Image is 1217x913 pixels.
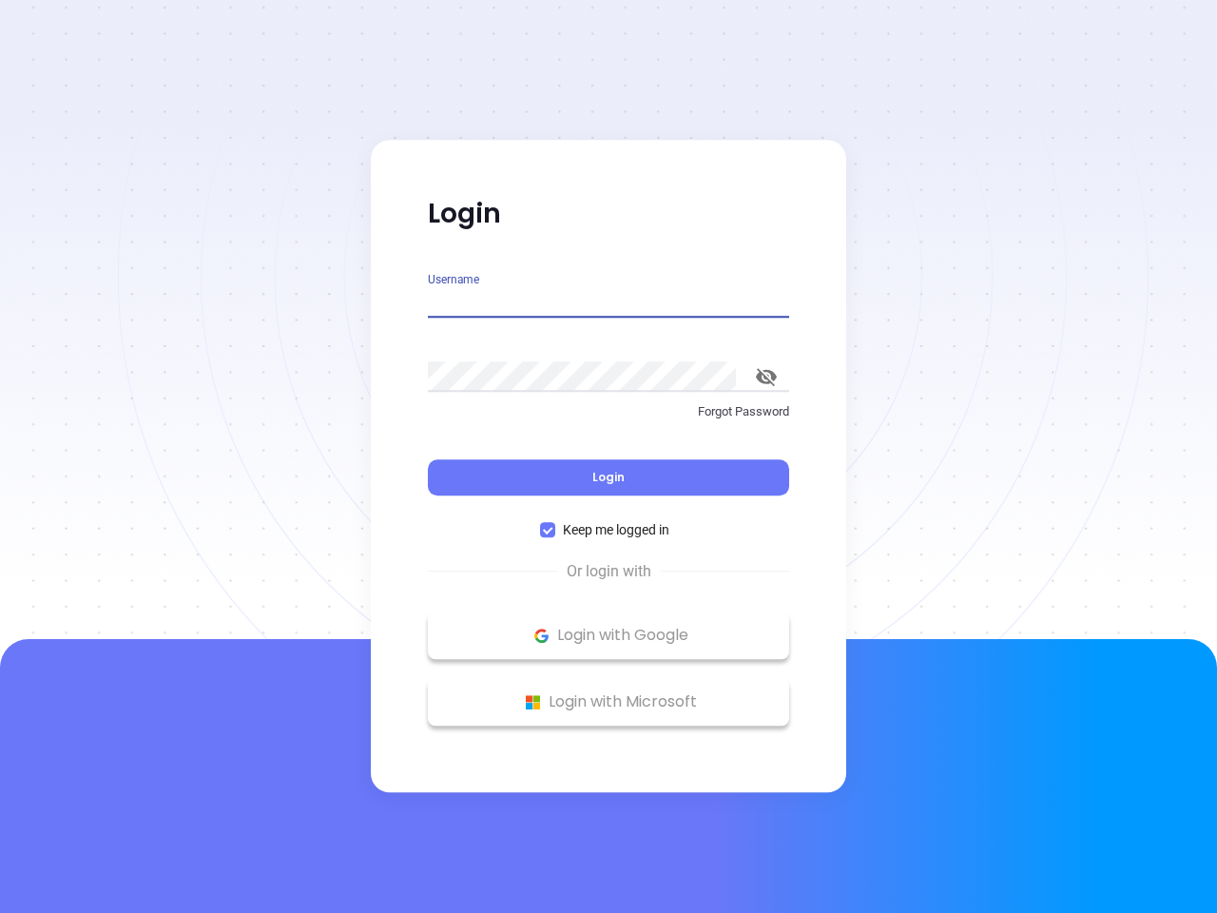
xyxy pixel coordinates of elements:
[555,519,677,540] span: Keep me logged in
[744,354,789,399] button: toggle password visibility
[428,459,789,495] button: Login
[557,560,661,583] span: Or login with
[428,197,789,231] p: Login
[428,402,789,421] p: Forgot Password
[521,690,545,714] img: Microsoft Logo
[428,402,789,437] a: Forgot Password
[428,612,789,659] button: Google Logo Login with Google
[530,624,553,648] img: Google Logo
[428,678,789,726] button: Microsoft Logo Login with Microsoft
[437,688,780,716] p: Login with Microsoft
[437,621,780,650] p: Login with Google
[592,469,625,485] span: Login
[428,274,479,285] label: Username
